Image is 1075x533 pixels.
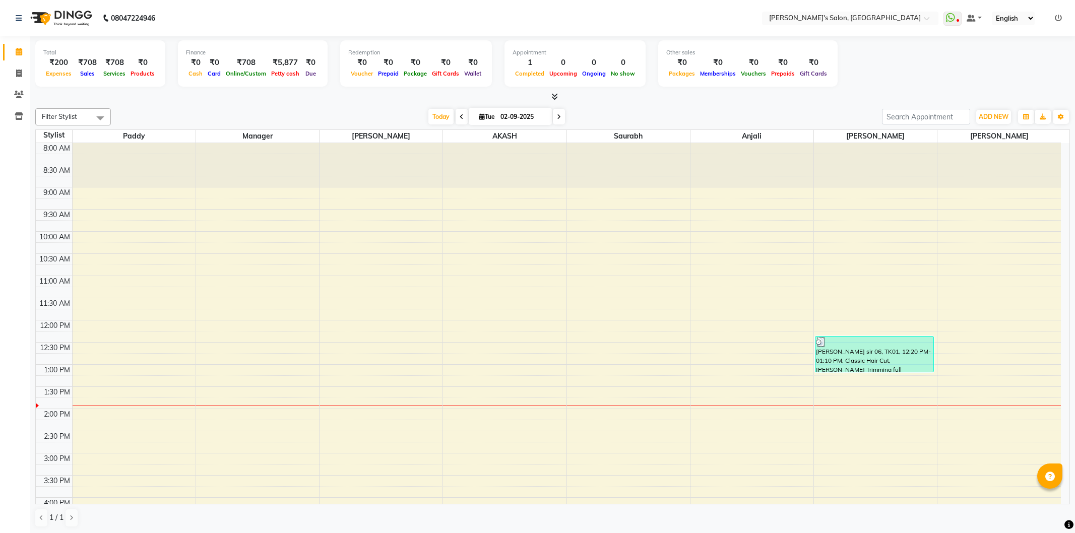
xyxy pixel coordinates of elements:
div: 8:30 AM [41,165,72,176]
div: 10:00 AM [37,232,72,242]
div: 1 [513,57,547,69]
span: Today [428,109,454,124]
div: ₹0 [797,57,830,69]
div: ₹0 [186,57,205,69]
span: Saurabh [567,130,690,143]
input: 2025-09-02 [497,109,548,124]
img: logo [26,4,95,32]
span: ADD NEW [979,113,1008,120]
span: Filter Stylist [42,112,77,120]
div: Redemption [348,48,484,57]
div: 12:30 PM [38,343,72,353]
span: Online/Custom [223,70,269,77]
span: Completed [513,70,547,77]
span: Packages [666,70,698,77]
div: ₹0 [666,57,698,69]
div: ₹708 [74,57,101,69]
div: Other sales [666,48,830,57]
div: 3:30 PM [42,476,72,486]
span: Gift Cards [797,70,830,77]
span: Tue [477,113,497,120]
div: 11:30 AM [37,298,72,309]
div: ₹0 [429,57,462,69]
span: Prepaid [375,70,401,77]
input: Search Appointment [882,109,970,124]
span: Package [401,70,429,77]
span: AKASH [443,130,566,143]
div: 0 [580,57,608,69]
div: ₹0 [375,57,401,69]
span: 1 / 1 [49,512,64,523]
span: Memberships [698,70,738,77]
div: [PERSON_NAME] sir 06, TK01, 12:20 PM-01:10 PM, Classic Hair Cut,[PERSON_NAME] Trimming full [DEMO... [815,337,933,372]
span: No show [608,70,638,77]
span: Anjali [690,130,813,143]
div: 12:00 PM [38,320,72,331]
span: Due [303,70,319,77]
span: Manager [196,130,319,143]
span: Paddy [73,130,196,143]
span: [PERSON_NAME] [814,130,937,143]
span: Card [205,70,223,77]
div: 1:30 PM [42,387,72,397]
div: 2:00 PM [42,409,72,420]
span: [PERSON_NAME] [320,130,442,143]
div: 0 [547,57,580,69]
span: Wallet [462,70,484,77]
div: 10:30 AM [37,254,72,264]
b: 08047224946 [111,4,155,32]
span: Ongoing [580,70,608,77]
div: ₹0 [698,57,738,69]
div: ₹0 [401,57,429,69]
div: 2:30 PM [42,431,72,442]
div: 9:00 AM [41,187,72,198]
div: 1:00 PM [42,365,72,375]
div: ₹0 [462,57,484,69]
div: Total [43,48,157,57]
div: Finance [186,48,320,57]
div: ₹0 [348,57,375,69]
div: ₹0 [128,57,157,69]
div: ₹708 [223,57,269,69]
div: Stylist [36,130,72,141]
span: Upcoming [547,70,580,77]
span: Sales [78,70,97,77]
div: ₹708 [101,57,128,69]
div: 9:30 AM [41,210,72,220]
div: Appointment [513,48,638,57]
button: ADD NEW [976,110,1011,124]
div: 3:00 PM [42,453,72,464]
div: ₹0 [205,57,223,69]
div: ₹0 [769,57,797,69]
span: Cash [186,70,205,77]
div: 0 [608,57,638,69]
span: Voucher [348,70,375,77]
div: 4:00 PM [42,498,72,508]
span: [PERSON_NAME] [937,130,1061,143]
span: Gift Cards [429,70,462,77]
span: Petty cash [269,70,302,77]
span: Services [101,70,128,77]
div: 8:00 AM [41,143,72,154]
div: 11:00 AM [37,276,72,287]
div: ₹200 [43,57,74,69]
span: Expenses [43,70,74,77]
span: Products [128,70,157,77]
div: ₹5,877 [269,57,302,69]
span: Vouchers [738,70,769,77]
span: Prepaids [769,70,797,77]
div: ₹0 [738,57,769,69]
div: ₹0 [302,57,320,69]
